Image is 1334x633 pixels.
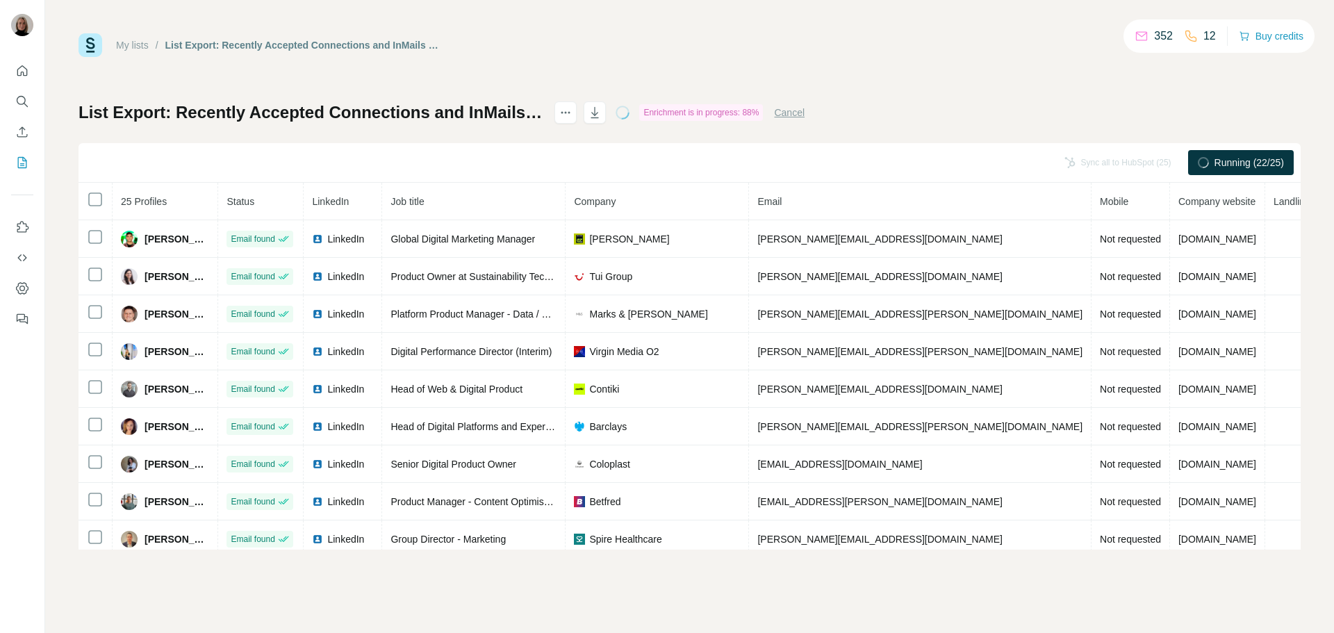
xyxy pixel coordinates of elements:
img: Avatar [121,343,138,360]
img: company-logo [574,384,585,395]
span: [PERSON_NAME] [145,232,209,246]
button: Dashboard [11,276,33,301]
span: Not requested [1100,346,1161,357]
span: Company [574,196,616,207]
p: 352 [1154,28,1173,44]
span: [PERSON_NAME] [145,382,209,396]
span: [PERSON_NAME][EMAIL_ADDRESS][PERSON_NAME][DOMAIN_NAME] [757,421,1082,432]
button: Quick start [11,58,33,83]
span: Virgin Media O2 [589,345,659,359]
span: [PERSON_NAME][EMAIL_ADDRESS][DOMAIN_NAME] [757,233,1002,245]
img: Avatar [121,231,138,247]
span: [PERSON_NAME] [145,307,209,321]
span: Mobile [1100,196,1128,207]
span: Not requested [1100,459,1161,470]
span: Email found [231,533,274,545]
span: [PERSON_NAME][EMAIL_ADDRESS][DOMAIN_NAME] [757,271,1002,282]
div: Enrichment is in progress: 88% [639,104,763,121]
img: Avatar [121,456,138,472]
span: Head of Digital Platforms and Experience Design | Senior Director| Business Banking, Barclays UK [390,421,816,432]
span: [DOMAIN_NAME] [1178,496,1256,507]
span: LinkedIn [327,420,364,434]
span: Email found [231,233,274,245]
span: Barclays [589,420,627,434]
span: [PERSON_NAME][EMAIL_ADDRESS][PERSON_NAME][DOMAIN_NAME] [757,346,1082,357]
button: Use Surfe on LinkedIn [11,215,33,240]
img: company-logo [574,309,585,320]
button: Search [11,89,33,114]
button: actions [554,101,577,124]
span: Not requested [1100,496,1161,507]
span: Email found [231,420,274,433]
img: LinkedIn logo [312,346,323,357]
span: Not requested [1100,271,1161,282]
span: Email found [231,345,274,358]
span: Running (22/25) [1214,156,1284,170]
span: Marks & [PERSON_NAME] [589,307,707,321]
img: Avatar [121,493,138,510]
span: LinkedIn [327,232,364,246]
span: Email found [231,383,274,395]
span: Tui Group [589,270,632,283]
span: [DOMAIN_NAME] [1178,421,1256,432]
img: Avatar [121,381,138,397]
span: [EMAIL_ADDRESS][DOMAIN_NAME] [757,459,922,470]
button: Feedback [11,306,33,331]
span: [DOMAIN_NAME] [1178,309,1256,320]
li: / [156,38,158,52]
img: LinkedIn logo [312,271,323,282]
span: LinkedIn [327,307,364,321]
div: List Export: Recently Accepted Connections and InMails - [DATE] 10:45 [165,38,441,52]
img: Avatar [121,268,138,285]
span: Landline [1274,196,1310,207]
span: Contiki [589,382,619,396]
span: LinkedIn [327,270,364,283]
span: Email found [231,458,274,470]
img: company-logo [574,271,585,282]
img: LinkedIn logo [312,534,323,545]
span: [PERSON_NAME][EMAIL_ADDRESS][DOMAIN_NAME] [757,534,1002,545]
span: [PERSON_NAME] [145,457,209,471]
span: LinkedIn [327,382,364,396]
button: Cancel [774,106,805,120]
img: company-logo [574,346,585,357]
span: LinkedIn [327,532,364,546]
span: Coloplast [589,457,629,471]
img: LinkedIn logo [312,421,323,432]
img: Avatar [121,306,138,322]
span: [EMAIL_ADDRESS][PERSON_NAME][DOMAIN_NAME] [757,496,1002,507]
span: Not requested [1100,233,1161,245]
img: Surfe Logo [79,33,102,57]
img: company-logo [574,421,585,432]
span: [PERSON_NAME] [145,495,209,509]
span: Job title [390,196,424,207]
span: Digital Performance Director (Interim) [390,346,552,357]
span: Not requested [1100,384,1161,395]
a: My lists [116,40,149,51]
img: LinkedIn logo [312,233,323,245]
span: Group Director - Marketing [390,534,506,545]
img: company-logo [574,496,585,507]
button: My lists [11,150,33,175]
span: Product Owner at Sustainability Technology [390,271,578,282]
img: Avatar [11,14,33,36]
span: Company website [1178,196,1255,207]
span: Betfred [589,495,620,509]
span: Platform Product Manager - Data / Experimentation [390,309,611,320]
span: LinkedIn [312,196,349,207]
span: Senior Digital Product Owner [390,459,516,470]
span: Not requested [1100,309,1161,320]
span: Email found [231,270,274,283]
span: [PERSON_NAME] [145,270,209,283]
button: Buy credits [1239,26,1303,46]
img: company-logo [574,233,585,245]
img: company-logo [574,459,585,470]
span: Head of Web & Digital Product [390,384,522,395]
img: company-logo [574,534,585,545]
span: LinkedIn [327,457,364,471]
p: 12 [1203,28,1216,44]
span: [PERSON_NAME][EMAIL_ADDRESS][DOMAIN_NAME] [757,384,1002,395]
span: Email found [231,495,274,508]
span: [PERSON_NAME] [145,420,209,434]
span: [DOMAIN_NAME] [1178,271,1256,282]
